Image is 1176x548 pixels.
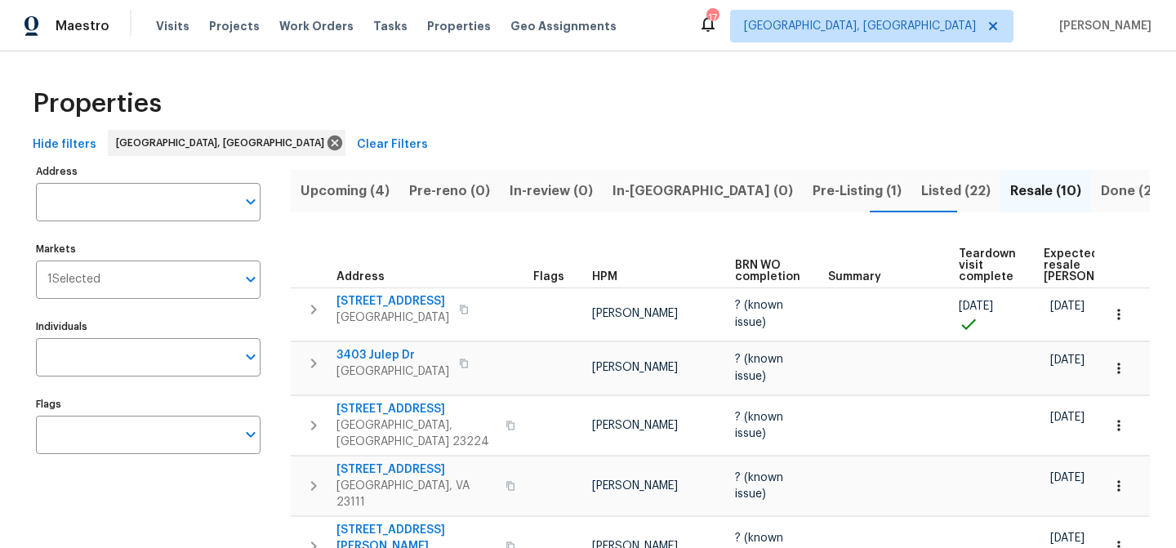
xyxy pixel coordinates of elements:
[592,362,678,373] span: [PERSON_NAME]
[47,273,100,287] span: 1 Selected
[116,135,331,151] span: [GEOGRAPHIC_DATA], [GEOGRAPHIC_DATA]
[350,130,434,160] button: Clear Filters
[239,190,262,213] button: Open
[36,244,261,254] label: Markets
[533,271,564,283] span: Flags
[813,180,902,203] span: Pre-Listing (1)
[239,423,262,446] button: Open
[336,347,449,363] span: 3403 Julep Dr
[735,300,783,327] span: ? (known issue)
[828,271,881,283] span: Summary
[744,18,976,34] span: [GEOGRAPHIC_DATA], [GEOGRAPHIC_DATA]
[592,308,678,319] span: [PERSON_NAME]
[36,322,261,332] label: Individuals
[612,180,793,203] span: In-[GEOGRAPHIC_DATA] (0)
[336,461,496,478] span: [STREET_ADDRESS]
[921,180,991,203] span: Listed (22)
[33,96,162,112] span: Properties
[301,180,390,203] span: Upcoming (4)
[56,18,109,34] span: Maestro
[1050,301,1085,312] span: [DATE]
[1050,412,1085,423] span: [DATE]
[156,18,189,34] span: Visits
[1101,180,1174,203] span: Done (205)
[735,412,783,439] span: ? (known issue)
[36,167,261,176] label: Address
[336,401,496,417] span: [STREET_ADDRESS]
[33,135,96,155] span: Hide filters
[427,18,491,34] span: Properties
[239,268,262,291] button: Open
[373,20,408,32] span: Tasks
[510,180,593,203] span: In-review (0)
[279,18,354,34] span: Work Orders
[959,301,993,312] span: [DATE]
[1050,532,1085,544] span: [DATE]
[26,130,103,160] button: Hide filters
[1050,354,1085,366] span: [DATE]
[336,271,385,283] span: Address
[36,399,261,409] label: Flags
[959,248,1016,283] span: Teardown visit complete
[510,18,617,34] span: Geo Assignments
[209,18,260,34] span: Projects
[1044,248,1136,283] span: Expected resale [PERSON_NAME]
[1053,18,1151,34] span: [PERSON_NAME]
[336,478,496,510] span: [GEOGRAPHIC_DATA], VA 23111
[409,180,490,203] span: Pre-reno (0)
[357,135,428,155] span: Clear Filters
[706,10,718,26] div: 17
[735,354,783,381] span: ? (known issue)
[1050,472,1085,483] span: [DATE]
[336,310,449,326] span: [GEOGRAPHIC_DATA]
[592,480,678,492] span: [PERSON_NAME]
[108,130,345,156] div: [GEOGRAPHIC_DATA], [GEOGRAPHIC_DATA]
[336,293,449,310] span: [STREET_ADDRESS]
[592,420,678,431] span: [PERSON_NAME]
[735,472,783,500] span: ? (known issue)
[336,417,496,450] span: [GEOGRAPHIC_DATA], [GEOGRAPHIC_DATA] 23224
[1010,180,1081,203] span: Resale (10)
[336,363,449,380] span: [GEOGRAPHIC_DATA]
[592,271,617,283] span: HPM
[735,260,800,283] span: BRN WO completion
[239,345,262,368] button: Open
